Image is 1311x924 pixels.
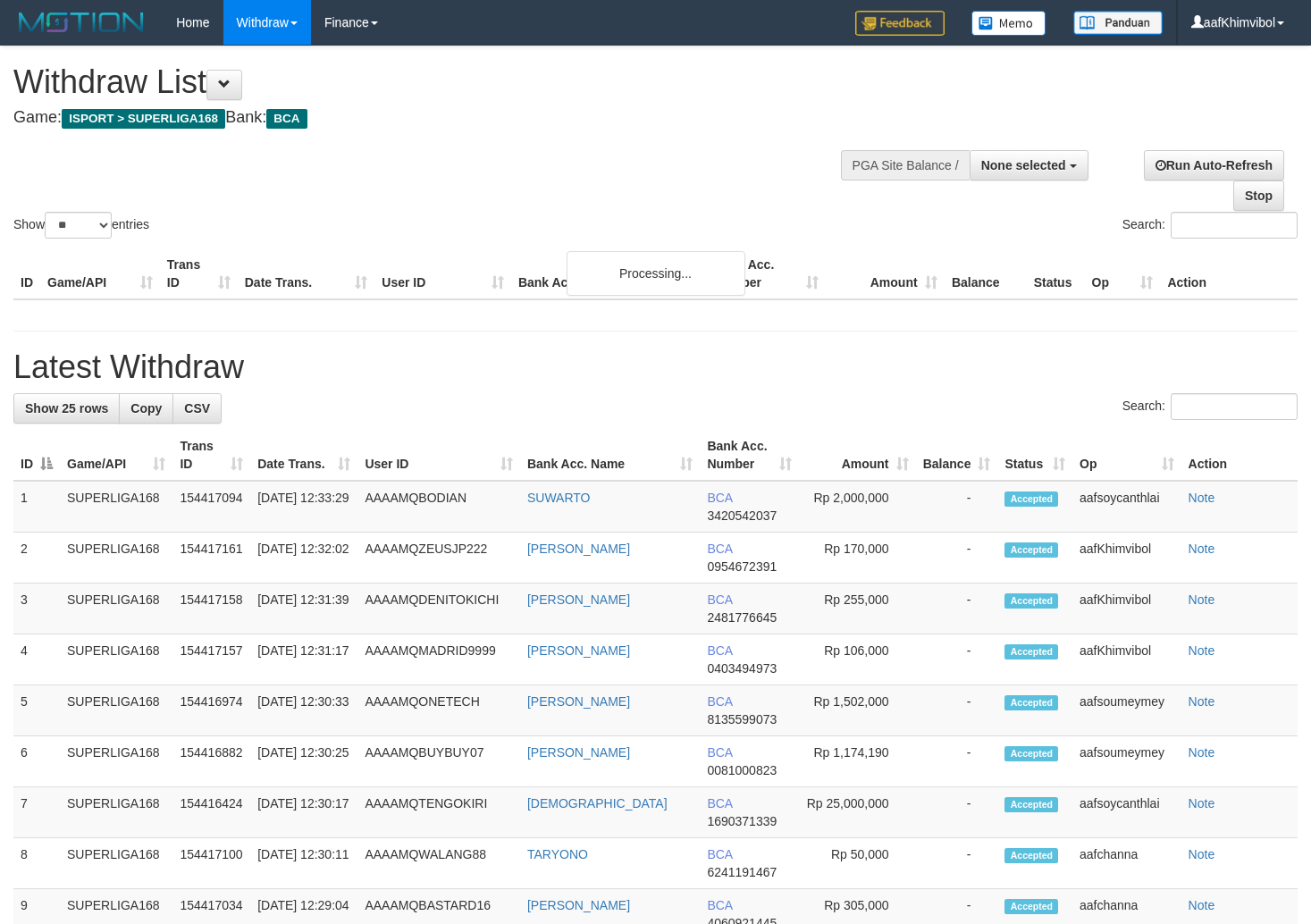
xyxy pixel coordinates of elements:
[250,584,357,634] td: [DATE] 12:31:39
[970,150,1088,181] button: None selected
[1004,542,1058,558] span: Accepted
[707,559,777,574] span: Copy 0954672391 to clipboard
[357,838,520,889] td: AAAAMQWALANG88
[707,763,777,777] span: Copy 0081000823 to clipboard
[707,865,777,879] span: Copy 6241191467 to clipboard
[172,533,250,584] td: 154417161
[60,838,172,889] td: SUPERLIGA168
[1072,430,1181,481] th: Op: activate to sort column ascending
[250,634,357,685] td: [DATE] 12:31:17
[916,838,998,889] td: -
[357,685,520,736] td: AAAAMQONETECH
[916,430,998,481] th: Balance: activate to sort column ascending
[172,736,250,787] td: 154416882
[1072,481,1181,533] td: aafsoycanthlai
[841,150,970,181] div: PGA Site Balance /
[527,847,588,861] a: TARYONO
[799,584,916,634] td: Rp 255,000
[172,685,250,736] td: 154416974
[62,109,225,129] span: ISPORT > SUPERLIGA168
[60,736,172,787] td: SUPERLIGA168
[172,430,250,481] th: Trans ID: activate to sort column ascending
[60,685,172,736] td: SUPERLIGA168
[13,685,60,736] td: 5
[707,847,732,861] span: BCA
[1233,181,1284,211] a: Stop
[997,430,1072,481] th: Status: activate to sort column ascending
[1144,150,1284,181] a: Run Auto-Refresh
[916,584,998,634] td: -
[1085,248,1161,299] th: Op
[527,491,591,505] a: SUWARTO
[1027,248,1085,299] th: Status
[707,643,732,658] span: BCA
[981,158,1066,172] span: None selected
[707,542,732,556] span: BCA
[250,430,357,481] th: Date Trans.: activate to sort column ascending
[826,248,945,299] th: Amount
[160,248,238,299] th: Trans ID
[527,745,630,760] a: [PERSON_NAME]
[1122,393,1298,420] label: Search:
[1004,848,1058,863] span: Accepted
[916,634,998,685] td: -
[40,248,160,299] th: Game/API
[13,634,60,685] td: 4
[707,898,732,912] span: BCA
[357,736,520,787] td: AAAAMQBUYBUY07
[916,685,998,736] td: -
[357,430,520,481] th: User ID: activate to sort column ascending
[707,610,777,625] span: Copy 2481776645 to clipboard
[799,430,916,481] th: Amount: activate to sort column ascending
[511,248,707,299] th: Bank Acc. Name
[250,787,357,838] td: [DATE] 12:30:17
[184,401,210,416] span: CSV
[799,838,916,889] td: Rp 50,000
[60,584,172,634] td: SUPERLIGA168
[799,736,916,787] td: Rp 1,174,190
[707,508,777,523] span: Copy 3420542037 to clipboard
[707,661,777,676] span: Copy 0403494973 to clipboard
[13,533,60,584] td: 2
[799,787,916,838] td: Rp 25,000,000
[1189,745,1215,760] a: Note
[855,11,945,36] img: Feedback.jpg
[945,248,1027,299] th: Balance
[1004,746,1058,761] span: Accepted
[799,634,916,685] td: Rp 106,000
[60,481,172,533] td: SUPERLIGA168
[916,736,998,787] td: -
[1072,685,1181,736] td: aafsoumeymey
[527,643,630,658] a: [PERSON_NAME]
[707,712,777,727] span: Copy 8135599073 to clipboard
[1189,491,1215,505] a: Note
[1072,634,1181,685] td: aafKhimvibol
[250,685,357,736] td: [DATE] 12:30:33
[357,533,520,584] td: AAAAMQZEUSJP222
[13,430,60,481] th: ID: activate to sort column descending
[238,248,375,299] th: Date Trans.
[130,401,162,416] span: Copy
[60,430,172,481] th: Game/API: activate to sort column ascending
[1189,592,1215,607] a: Note
[1122,212,1298,239] label: Search:
[1072,838,1181,889] td: aafchanna
[172,787,250,838] td: 154416424
[799,533,916,584] td: Rp 170,000
[250,736,357,787] td: [DATE] 12:30:25
[45,212,112,239] select: Showentries
[1171,393,1298,420] input: Search:
[1189,643,1215,658] a: Note
[971,11,1046,36] img: Button%20Memo.svg
[707,491,732,505] span: BCA
[1072,736,1181,787] td: aafsoumeymey
[357,634,520,685] td: AAAAMQMADRID9999
[172,393,222,424] a: CSV
[527,796,668,811] a: [DEMOGRAPHIC_DATA]
[250,838,357,889] td: [DATE] 12:30:11
[13,787,60,838] td: 7
[527,542,630,556] a: [PERSON_NAME]
[1181,430,1298,481] th: Action
[119,393,173,424] a: Copy
[357,787,520,838] td: AAAAMQTENGOKIRI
